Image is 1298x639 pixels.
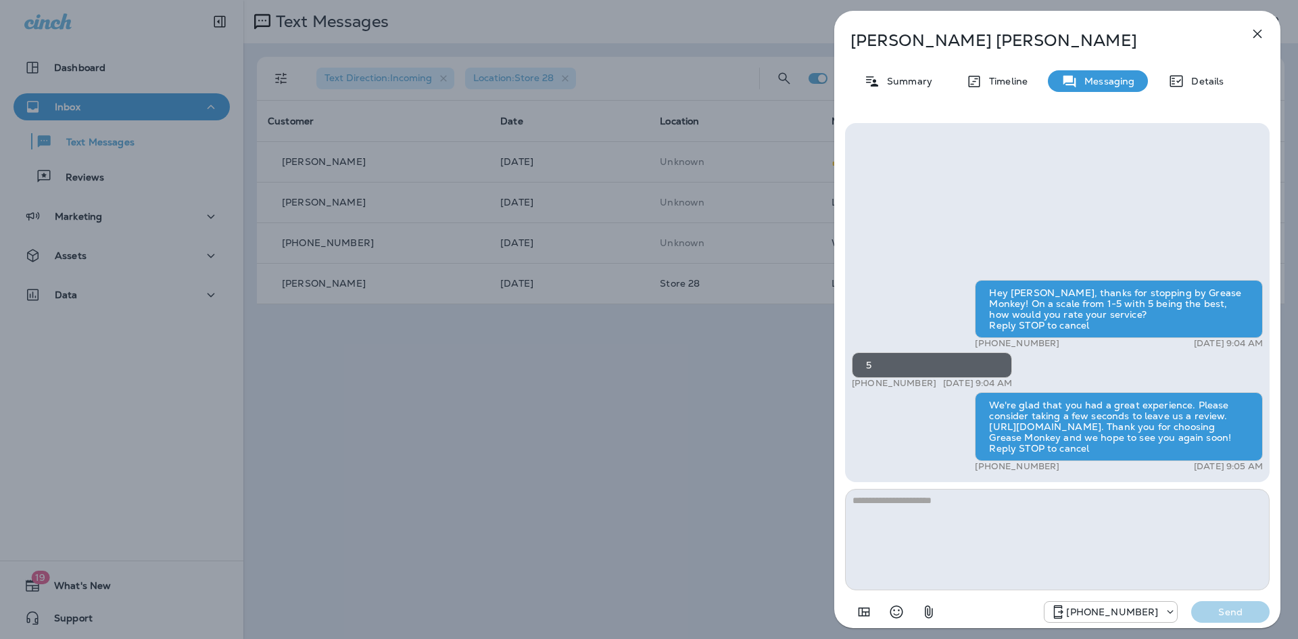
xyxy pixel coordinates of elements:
p: [DATE] 9:04 AM [1194,338,1263,349]
p: [DATE] 9:04 AM [943,378,1012,389]
p: [PHONE_NUMBER] [975,338,1059,349]
div: Hey [PERSON_NAME], thanks for stopping by Grease Monkey! On a scale from 1-5 with 5 being the bes... [975,280,1263,338]
p: [PHONE_NUMBER] [852,378,936,389]
p: Timeline [982,76,1028,87]
button: Add in a premade template [850,598,878,625]
div: +1 (208) 858-5823 [1044,604,1177,620]
p: [PHONE_NUMBER] [975,461,1059,472]
div: We're glad that you had a great experience. Please consider taking a few seconds to leave us a re... [975,392,1263,461]
button: Select an emoji [883,598,910,625]
p: Messaging [1078,76,1134,87]
p: [PHONE_NUMBER] [1066,607,1158,617]
p: Details [1184,76,1224,87]
p: [PERSON_NAME] [PERSON_NAME] [850,31,1220,50]
div: 5 [852,352,1012,378]
p: Summary [880,76,932,87]
p: [DATE] 9:05 AM [1194,461,1263,472]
